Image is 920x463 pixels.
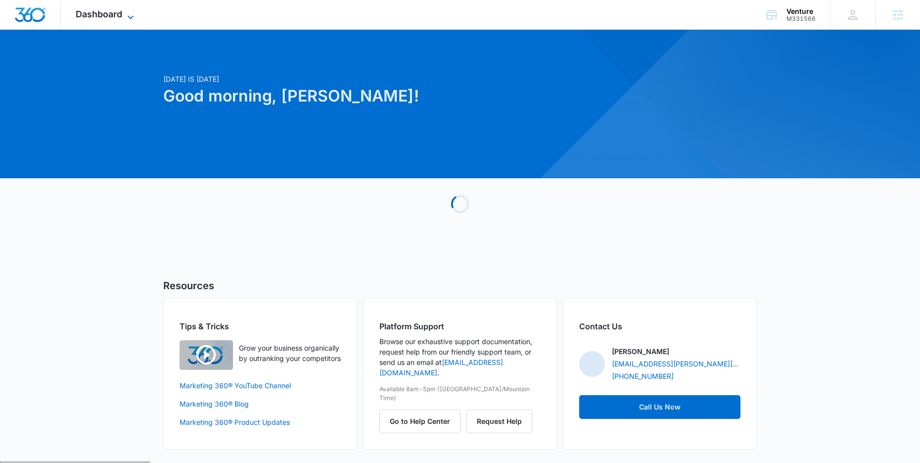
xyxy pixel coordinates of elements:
img: Kadin Cathey [579,351,605,377]
div: Keywords by Traffic [109,58,167,65]
img: tab_keywords_by_traffic_grey.svg [98,57,106,65]
div: Domain: [DOMAIN_NAME] [26,26,109,34]
p: Grow your business organically by outranking your competitors [239,343,341,363]
h1: Good morning, [PERSON_NAME]! [163,84,555,108]
h2: Contact Us [579,320,740,332]
p: [DATE] is [DATE] [163,74,555,84]
a: Call Us Now [579,395,740,419]
div: v 4.0.25 [28,16,48,24]
p: Available 8am-5pm ([GEOGRAPHIC_DATA]/Mountain Time) [379,385,541,403]
a: Request Help [466,417,532,425]
p: [PERSON_NAME] [612,346,669,357]
h2: Tips & Tricks [180,320,341,332]
img: tab_domain_overview_orange.svg [27,57,35,65]
a: Marketing 360® Blog [180,399,341,409]
img: logo_orange.svg [16,16,24,24]
button: Request Help [466,410,532,433]
a: Marketing 360® Product Updates [180,417,341,427]
img: Quick Overview Video [180,340,233,370]
div: account id [786,15,816,22]
h5: Resources [163,278,757,293]
p: Browse our exhaustive support documentation, request help from our friendly support team, or send... [379,336,541,378]
h2: Platform Support [379,320,541,332]
button: Go to Help Center [379,410,460,433]
a: Go to Help Center [379,417,466,425]
img: website_grey.svg [16,26,24,34]
a: Marketing 360® YouTube Channel [180,380,341,391]
div: account name [786,7,816,15]
a: [PHONE_NUMBER] [612,371,674,381]
div: Domain Overview [38,58,89,65]
a: [EMAIL_ADDRESS][PERSON_NAME][DOMAIN_NAME] [612,359,740,369]
span: Dashboard [76,9,122,19]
